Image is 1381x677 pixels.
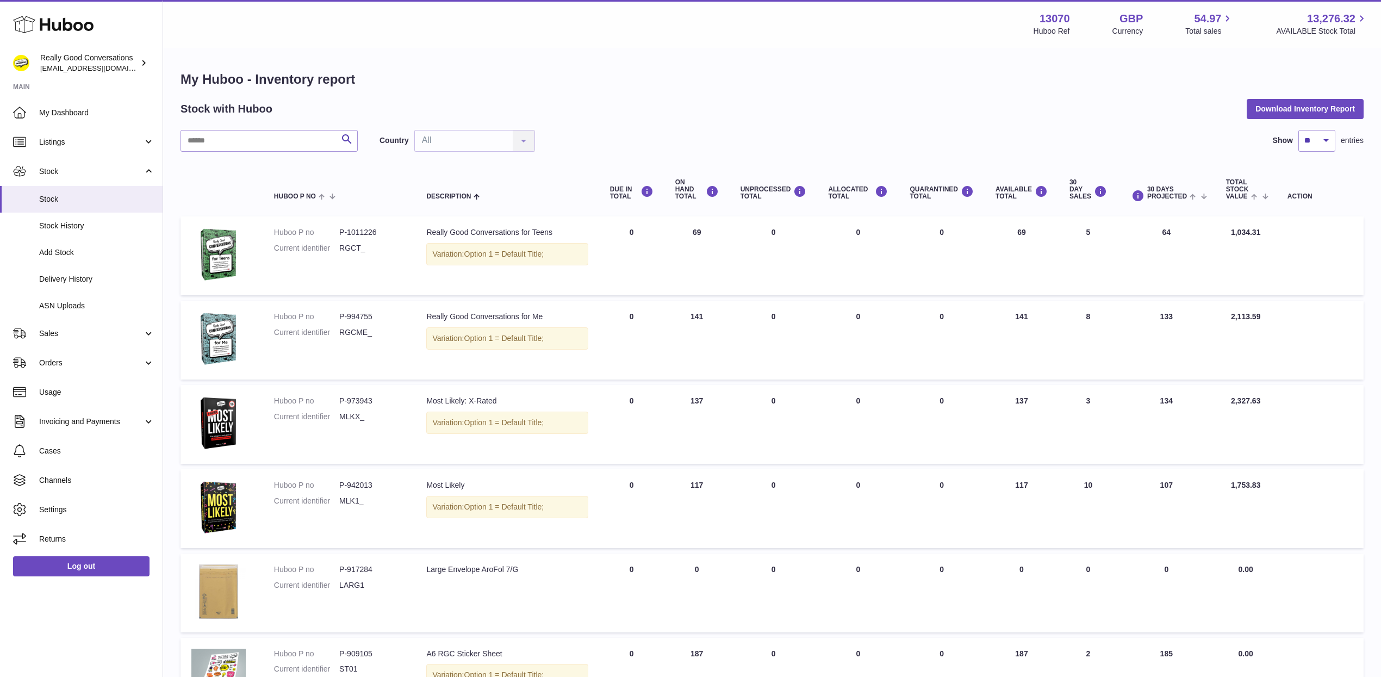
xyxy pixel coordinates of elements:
[741,185,807,200] div: UNPROCESSED Total
[274,227,339,238] dt: Huboo P no
[1273,135,1293,146] label: Show
[464,250,544,258] span: Option 1 = Default Title;
[817,385,899,464] td: 0
[664,385,730,464] td: 137
[996,185,1048,200] div: AVAILABLE Total
[426,496,588,518] div: Variation:
[339,664,405,674] dd: ST01
[181,102,272,116] h2: Stock with Huboo
[817,301,899,380] td: 0
[817,469,899,548] td: 0
[599,301,664,380] td: 0
[940,481,944,489] span: 0
[730,469,818,548] td: 0
[380,135,409,146] label: Country
[610,185,654,200] div: DUE IN TOTAL
[985,469,1059,548] td: 117
[426,564,588,575] div: Large Envelope AroFol 7/G
[274,580,339,591] dt: Current identifier
[1185,26,1234,36] span: Total sales
[599,216,664,295] td: 0
[1239,649,1253,658] span: 0.00
[985,301,1059,380] td: 141
[940,312,944,321] span: 0
[339,312,405,322] dd: P-994755
[426,480,588,490] div: Most Likely
[1147,186,1187,200] span: 30 DAYS PROJECTED
[39,108,154,118] span: My Dashboard
[817,216,899,295] td: 0
[940,649,944,658] span: 0
[985,554,1059,632] td: 0
[1231,481,1261,489] span: 1,753.83
[274,193,316,200] span: Huboo P no
[1059,216,1118,295] td: 5
[339,412,405,422] dd: MLKX_
[40,64,160,72] span: [EMAIL_ADDRESS][DOMAIN_NAME]
[39,358,143,368] span: Orders
[426,243,588,265] div: Variation:
[339,327,405,338] dd: RGCME_
[274,649,339,659] dt: Huboo P no
[730,385,818,464] td: 0
[39,166,143,177] span: Stock
[1118,554,1215,632] td: 0
[1059,301,1118,380] td: 8
[1276,26,1368,36] span: AVAILABLE Stock Total
[39,247,154,258] span: Add Stock
[181,71,1364,88] h1: My Huboo - Inventory report
[274,243,339,253] dt: Current identifier
[1341,135,1364,146] span: entries
[426,396,588,406] div: Most Likely: X-Rated
[191,564,246,619] img: product image
[464,334,544,343] span: Option 1 = Default Title;
[1059,385,1118,464] td: 3
[1118,469,1215,548] td: 107
[1059,554,1118,632] td: 0
[1118,385,1215,464] td: 134
[339,396,405,406] dd: P-973943
[664,469,730,548] td: 117
[1119,11,1143,26] strong: GBP
[274,412,339,422] dt: Current identifier
[191,396,246,450] img: product image
[1247,99,1364,119] button: Download Inventory Report
[339,580,405,591] dd: LARG1
[940,228,944,237] span: 0
[1040,11,1070,26] strong: 13070
[39,221,154,231] span: Stock History
[985,216,1059,295] td: 69
[464,502,544,511] span: Option 1 = Default Title;
[191,480,246,535] img: product image
[191,227,246,282] img: product image
[599,554,664,632] td: 0
[39,505,154,515] span: Settings
[274,564,339,575] dt: Huboo P no
[339,243,405,253] dd: RGCT_
[339,480,405,490] dd: P-942013
[39,194,154,204] span: Stock
[339,564,405,575] dd: P-917284
[664,301,730,380] td: 141
[599,469,664,548] td: 0
[1118,216,1215,295] td: 64
[274,327,339,338] dt: Current identifier
[1239,565,1253,574] span: 0.00
[1069,179,1107,201] div: 30 DAY SALES
[39,387,154,397] span: Usage
[274,396,339,406] dt: Huboo P no
[599,385,664,464] td: 0
[426,193,471,200] span: Description
[1287,193,1353,200] div: Action
[817,554,899,632] td: 0
[730,301,818,380] td: 0
[274,664,339,674] dt: Current identifier
[426,312,588,322] div: Really Good Conversations for Me
[274,496,339,506] dt: Current identifier
[730,554,818,632] td: 0
[13,55,29,71] img: hello@reallygoodconversations.co
[274,312,339,322] dt: Huboo P no
[39,475,154,486] span: Channels
[39,274,154,284] span: Delivery History
[40,53,138,73] div: Really Good Conversations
